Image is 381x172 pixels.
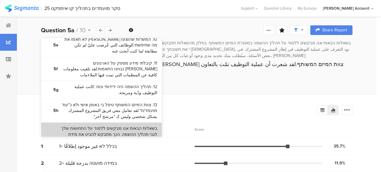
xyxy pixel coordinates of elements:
div: 2 [41,160,59,167]
a: 5f 11. קיבלתי מידע מספק על הארגונים [PERSON_NAME] נבחנו התאמות.لقد تلقيت معلومات كافية عن المنظما... [41,57,162,81]
span: 2= במידה מועטה بدرجة قليلة [59,160,117,167]
a: My Surveys [295,5,320,11]
div: בשאלות הבאות אנו מבקשים ללמוד על תהליך ההשמה במסגרת המיזם המשותף. בחלק מהשאלות תתבקש/י לבחור באיז... [41,40,352,59]
a: 5h 13. צוות המיזם המשותף טיפל בי באופן אישי ולא כ"עוד מועמד/ת".لقد تعامل معي فريق المشروع المشترك... [41,99,162,123]
div: 11.9% [335,160,345,166]
div: Score [195,127,207,132]
b: 5e [50,42,61,48]
span: Share Report [322,28,347,32]
bdi: 12. תהליך ההשמה היה ידידותי ונוח. كانت عملية التوظيف ودّية ومريحة. [61,84,157,96]
div: 1 [41,143,59,150]
b: 5f [50,66,61,72]
b: 5g [50,87,61,93]
a: 5g 12. תהליך ההשמה היה ידידותי ונוח. كانت عملية التوظيف ودّية ومريحة. [41,81,162,99]
span: / [76,26,78,35]
a: 5e 10. המשרות שהוצעו [PERSON_NAME] לא תאמו את מה שחיפשתי.الوظائف التي عُرضت عليّ لم تكن مطابقة لم... [41,33,162,57]
bdi: 11. קיבלתי מידע מספק על הארגונים [PERSON_NAME] נבחנו התאמות.لقد تلقيت معلومات كافية عن المنظمات ا... [61,60,157,78]
bdi: 13. צוות המיזם המשותף טיפל בי באופן אישי ולא כ"עוד מועמד/ת".لقد تعامل معي فريق المشروع المشترك بش... [61,102,157,120]
div: סקר מועמדים בתהליך קו אימפקט 25 [44,5,120,11]
img: segmanta logo [5,5,39,12]
div: 35.7% [334,143,345,149]
span: 1= בכלל לא غير موجود إطلاقًا [59,143,117,150]
div: 6. הרגשתי שתהליך ההשמה מתנהל בשיתוף פעולה [PERSON_NAME] צוות המיזם המשותף.لقد شعرت أن عملية التوظ... [41,60,352,76]
bdi: 10. המשרות שהוצעו [PERSON_NAME] לא תאמו את מה שחיפשתי.الوظائف التي عُرضت عليّ لم تكن مطابقة لما ك... [61,37,157,54]
a: Question Library [261,5,295,11]
span: 10 [80,26,86,35]
div: [PERSON_NAME] Account [323,5,369,11]
b: 5h [50,108,61,114]
b: Question 5a [41,26,74,35]
div: Support [241,4,258,13]
div: | [41,5,42,12]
